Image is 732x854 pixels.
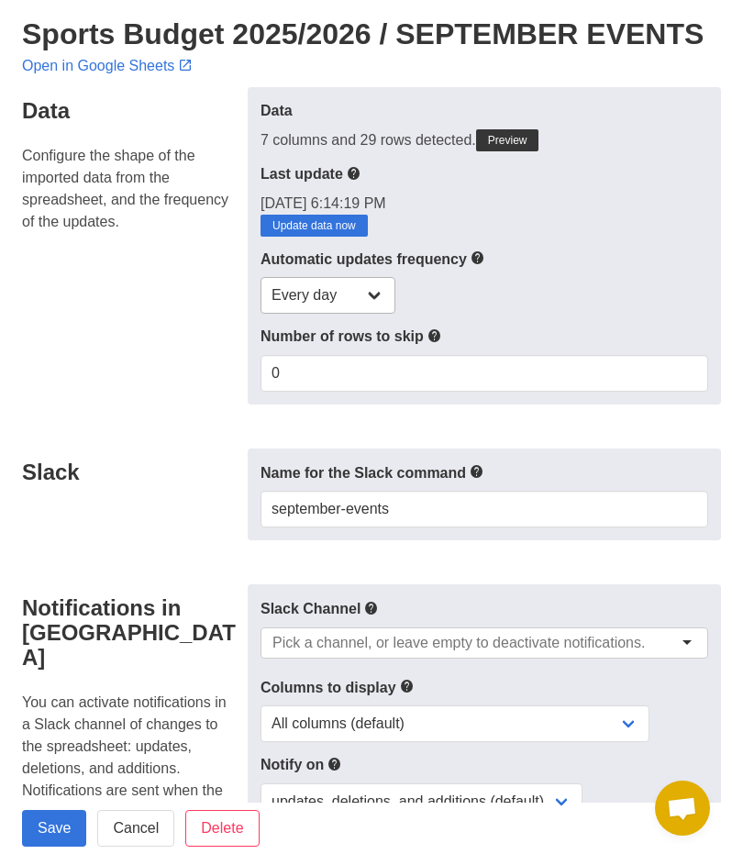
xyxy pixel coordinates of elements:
[97,810,174,847] a: Cancel
[261,597,708,620] label: Slack Channel
[261,129,708,151] div: 7 columns and 29 rows detected.
[22,692,237,846] p: You can activate notifications in a Slack channel of changes to the spreadsheet: updates, deletio...
[261,753,708,776] label: Notify on
[22,145,237,233] p: Configure the shape of the imported data from the spreadsheet, and the frequency of the updates.
[22,810,86,847] input: Save
[261,215,368,237] a: Update data now
[261,248,708,271] label: Automatic updates frequency
[261,162,708,185] label: Last update
[261,195,386,211] span: [DATE] 6:14:19 PM
[22,595,237,670] h4: Notifications in [GEOGRAPHIC_DATA]
[272,634,658,652] input: Pick a channel, or leave empty to deactivate notifications.
[261,100,708,122] label: Data
[261,491,708,527] input: Text input
[261,676,708,699] label: Columns to display
[476,129,539,151] a: Preview
[655,781,710,836] a: Open chat
[185,810,259,847] input: Delete
[261,461,708,484] label: Name for the Slack command
[22,17,710,50] h2: Sports Budget 2025/2026 / SEPTEMBER EVENTS
[22,460,237,484] h4: Slack
[22,58,196,73] a: Open in Google Sheets
[22,98,237,123] h4: Data
[261,325,708,348] label: Number of rows to skip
